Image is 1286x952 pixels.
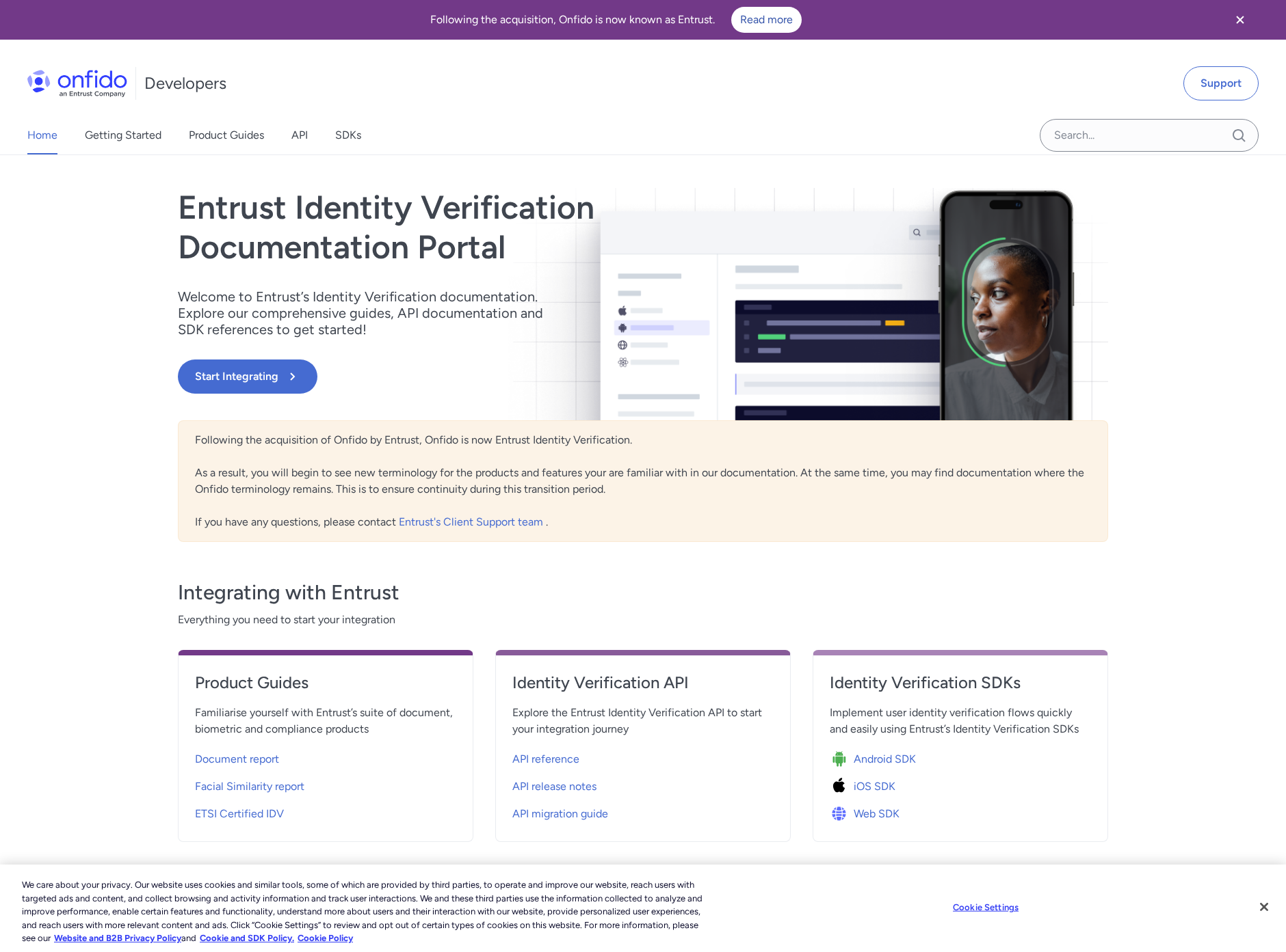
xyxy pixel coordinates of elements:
[178,188,829,267] h1: Entrust Identity Verification Documentation Portal
[830,804,854,824] img: Icon Web SDK
[178,288,561,338] p: Welcome to Entrust’s Identity Verification documentation. Explore our comprehensive guides, API d...
[335,116,361,154] a: SDKs
[178,579,1108,606] h3: Integrating with Entrust
[830,777,854,796] img: Icon iOS SDK
[195,806,284,822] span: ETSI Certified IDV
[195,778,304,795] span: Facial Similarity report
[195,743,456,770] a: Document report
[16,7,1215,33] div: Following the acquisition, Onfido is now known as Entrust.
[178,359,317,394] button: Start Integrating
[512,770,774,798] a: API release notes
[195,770,456,798] a: Facial Similarity report
[195,672,456,694] h4: Product Guides
[27,70,127,97] img: Onfido Logo
[854,778,895,795] span: iOS SDK
[854,751,916,767] span: Android SDK
[195,751,279,767] span: Document report
[195,672,456,705] a: Product Guides
[830,743,1091,770] a: Icon Android SDKAndroid SDK
[512,798,774,825] a: API migration guide
[85,116,161,154] a: Getting Started
[731,7,802,33] a: Read more
[178,359,829,394] a: Start Integrating
[512,672,774,694] h4: Identity Verification API
[200,933,294,943] a: Cookie and SDK Policy.
[195,705,456,737] span: Familiarise yourself with Entrust’s suite of document, biometric and compliance products
[178,420,1108,542] div: Following the acquisition of Onfido by Entrust, Onfido is now Entrust Identity Verification. As a...
[830,770,1091,798] a: Icon iOS SDKiOS SDK
[1183,66,1259,100] a: Support
[144,72,226,94] h1: Developers
[399,515,546,528] a: Entrust's Client Support team
[1215,3,1265,37] button: Close banner
[298,933,353,943] a: Cookie Policy
[27,116,57,154] a: Home
[22,878,707,945] div: We care about your privacy. Our website uses cookies and similar tools, some of which are provide...
[830,705,1091,737] span: Implement user identity verification flows quickly and easily using Entrust’s Identity Verificati...
[830,750,854,769] img: Icon Android SDK
[830,672,1091,694] h4: Identity Verification SDKs
[1040,119,1259,152] input: Onfido search input field
[512,778,596,795] span: API release notes
[195,798,456,825] a: ETSI Certified IDV
[830,672,1091,705] a: Identity Verification SDKs
[512,672,774,705] a: Identity Verification API
[943,894,1029,921] button: Cookie Settings
[854,806,900,822] span: Web SDK
[512,751,579,767] span: API reference
[512,743,774,770] a: API reference
[830,798,1091,825] a: Icon Web SDKWeb SDK
[1249,892,1279,922] button: Close
[512,806,608,822] span: API migration guide
[512,705,774,737] span: Explore the Entrust Identity Verification API to start your integration journey
[189,116,264,154] a: Product Guides
[54,933,181,943] a: More information about our cookie policy., opens in a new tab
[291,116,308,154] a: API
[178,612,1108,628] span: Everything you need to start your integration
[1232,12,1248,28] svg: Close banner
